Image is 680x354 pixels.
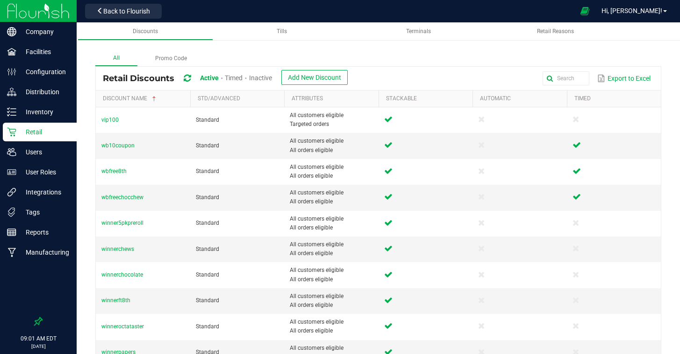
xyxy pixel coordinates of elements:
[150,95,158,103] span: Sortable
[16,146,72,158] p: Users
[290,120,373,129] span: Targeted orders
[601,7,662,14] span: Hi, [PERSON_NAME]!
[16,247,72,258] p: Manufacturing
[4,334,72,343] p: 09:01 AM EDT
[7,47,16,56] inline-svg: Facilities
[7,248,16,257] inline-svg: Manufacturing
[7,187,16,197] inline-svg: Integrations
[7,87,16,97] inline-svg: Distribution
[7,127,16,137] inline-svg: Retail
[196,168,219,174] span: Standard
[290,146,373,155] span: All orders eligible
[16,106,72,118] p: Inventory
[34,317,43,326] label: Pin the sidebar to full width on large screens
[406,28,431,35] span: Terminals
[290,137,373,146] span: All customers eligible
[290,215,373,223] span: All customers eligible
[290,292,373,301] span: All customers eligible
[288,74,341,81] span: Add New Discount
[290,223,373,232] span: All orders eligible
[281,70,348,85] button: Add New Discount
[7,167,16,177] inline-svg: User Roles
[290,197,373,206] span: All orders eligible
[196,194,219,201] span: Standard
[196,323,219,330] span: Standard
[290,163,373,172] span: All customers eligible
[4,343,72,350] p: [DATE]
[101,220,143,226] span: winner5pkpreroll
[7,228,16,237] inline-svg: Reports
[290,240,373,249] span: All customers eligible
[16,126,72,138] p: Retail
[7,147,16,157] inline-svg: Users
[196,220,219,226] span: Standard
[574,95,658,103] a: TimedSortable
[290,111,373,120] span: All customers eligible
[103,70,355,87] div: Retail Discounts
[290,188,373,197] span: All customers eligible
[290,326,373,335] span: All orders eligible
[290,318,373,326] span: All customers eligible
[101,323,144,330] span: winneroctataster
[196,246,219,252] span: Standard
[16,86,72,97] p: Distribution
[196,117,219,123] span: Standard
[85,4,162,19] button: Back to Flourish
[16,207,72,218] p: Tags
[292,95,375,103] a: AttributesSortable
[595,70,653,86] button: Export to Excel
[9,279,37,307] iframe: Resource center
[574,2,595,20] span: Open Ecommerce Menu
[249,74,272,82] span: Inactive
[133,28,158,35] span: Discounts
[277,28,287,35] span: Tills
[101,271,143,278] span: winnerchocolate
[103,7,150,15] span: Back to Flourish
[290,275,373,284] span: All orders eligible
[200,74,219,82] span: Active
[7,107,16,117] inline-svg: Inventory
[198,95,281,103] a: Std/AdvancedSortable
[16,167,72,178] p: User Roles
[225,74,243,82] span: Timed
[16,26,72,37] p: Company
[16,66,72,77] p: Configuration
[101,297,130,304] span: winnerft8th
[7,208,16,217] inline-svg: Tags
[95,51,137,66] label: All
[16,227,72,238] p: Reports
[16,46,72,57] p: Facilities
[480,95,563,103] a: AutomaticSortable
[290,301,373,310] span: All orders eligible
[137,51,205,66] label: Promo Code
[196,142,219,149] span: Standard
[101,246,134,252] span: winnerchews
[386,95,469,103] a: StackableSortable
[543,71,589,85] input: Search
[101,142,135,149] span: wb10coupon
[196,297,219,304] span: Standard
[101,117,119,123] span: vip100
[101,168,127,174] span: wbfree8th
[16,187,72,198] p: Integrations
[101,194,143,201] span: wbfreechocchew
[7,27,16,36] inline-svg: Company
[290,172,373,180] span: All orders eligible
[7,67,16,76] inline-svg: Configuration
[290,249,373,258] span: All orders eligible
[290,266,373,275] span: All customers eligible
[290,344,373,353] span: All customers eligible
[537,28,574,35] span: Retail Reasons
[28,278,39,289] iframe: Resource center unread badge
[196,271,219,278] span: Standard
[103,95,186,103] a: Discount NameSortable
